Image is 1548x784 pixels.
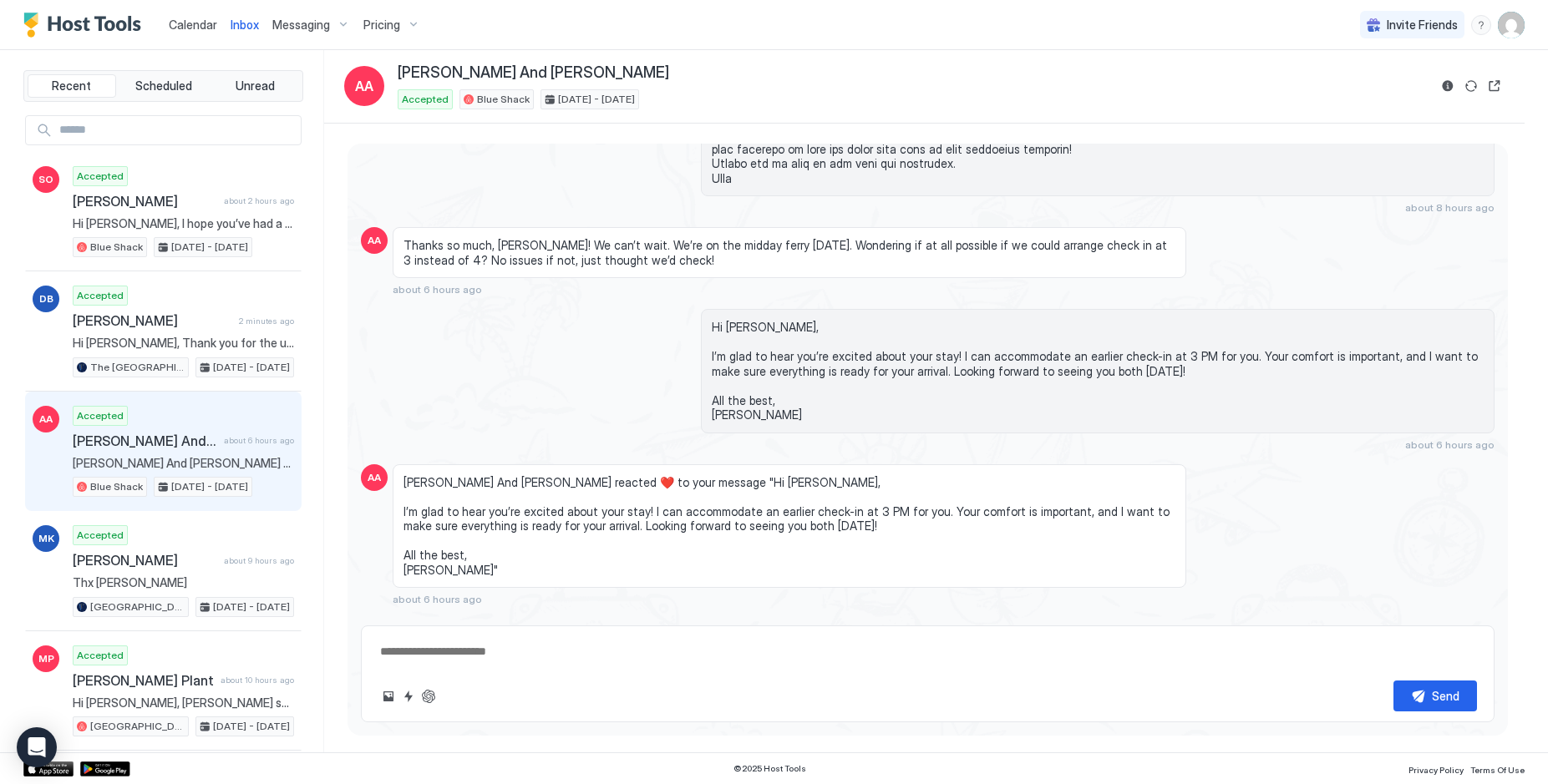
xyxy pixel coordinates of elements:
span: about 2 hours ago [224,195,294,206]
span: Accepted [77,169,124,184]
button: Upload image [378,686,398,706]
span: Accepted [77,528,124,543]
div: Open Intercom Messenger [17,727,57,767]
span: Invite Friends [1387,18,1458,33]
span: [PERSON_NAME] And [PERSON_NAME] reacted ❤️ to your message "Hi [PERSON_NAME], I’m glad to hear yo... [73,456,294,471]
span: about 6 hours ago [1405,438,1495,451]
span: about 9 hours ago [224,555,294,566]
span: Terms Of Use [1470,765,1525,775]
button: Recent [28,74,116,98]
span: [DATE] - [DATE] [213,360,290,375]
button: Quick reply [398,686,419,706]
span: [PERSON_NAME] And [PERSON_NAME] [73,432,217,449]
span: Hi [PERSON_NAME], Thank you for the update on your arrival time! I'm glad to hear you’ll be arriv... [73,336,294,351]
span: Blue Shack [90,479,143,494]
a: Privacy Policy [1408,760,1464,777]
button: Scheduled [119,74,208,98]
span: about 10 hours ago [221,675,294,685]
a: Terms Of Use [1470,760,1525,777]
span: SO [38,172,53,187]
span: DB [39,291,53,306]
span: AA [368,470,381,485]
span: Accepted [77,408,124,423]
span: [DATE] - [DATE] [558,92,635,107]
span: [DATE] - [DATE] [213,599,290,615]
span: [DATE] - [DATE] [213,719,290,734]
span: Scheduled [135,78,192,94]
span: about 6 hours ago [393,593,482,605]
button: ChatGPT Auto Reply [419,686,439,706]
span: Messaging [272,18,330,33]
span: Hi [PERSON_NAME], I’m glad to hear you’re excited about your stay! I can accommodate an earlier c... [712,320,1484,422]
span: Blue Shack [477,92,530,107]
span: [PERSON_NAME] And [PERSON_NAME] [398,63,669,83]
span: [PERSON_NAME] [73,312,232,329]
div: User profile [1498,12,1525,38]
span: about 6 hours ago [224,435,294,446]
span: AA [368,233,381,248]
span: Blue Shack [90,240,143,255]
button: Sync reservation [1461,76,1481,96]
span: AA [355,76,373,96]
div: tab-group [23,70,303,102]
span: AA [39,412,53,427]
span: Inbox [231,18,259,32]
span: Accepted [402,92,449,107]
span: Unread [236,78,275,94]
span: Pricing [363,18,400,33]
span: [GEOGRAPHIC_DATA] [90,599,185,615]
span: [GEOGRAPHIC_DATA] [90,719,185,734]
a: Host Tools Logo [23,13,149,38]
span: Accepted [77,288,124,303]
a: Google Play Store [80,761,130,776]
span: [PERSON_NAME] [73,552,217,569]
span: [PERSON_NAME] And [PERSON_NAME] reacted ❤️ to your message "Hi [PERSON_NAME], I’m glad to hear yo... [403,475,1175,578]
button: Open reservation [1485,76,1505,96]
a: Calendar [169,16,217,33]
span: [DATE] - [DATE] [171,479,248,494]
span: Thx [PERSON_NAME] [73,575,294,590]
span: © 2025 Host Tools [733,763,806,774]
span: The [GEOGRAPHIC_DATA] [90,360,185,375]
div: menu [1471,15,1491,35]
span: Hi [PERSON_NAME], I hope you’ve had a wonderful stay at [GEOGRAPHIC_DATA] on [GEOGRAPHIC_DATA]! I... [73,216,294,231]
button: Send [1393,680,1477,711]
div: Send [1432,687,1459,705]
input: Input Field [53,116,301,144]
span: [PERSON_NAME] Plant [73,672,214,689]
span: about 8 hours ago [1405,201,1495,214]
span: [DATE] - [DATE] [171,240,248,255]
span: 2 minutes ago [239,316,294,326]
button: Unread [211,74,299,98]
a: Inbox [231,16,259,33]
span: Privacy Policy [1408,765,1464,775]
span: [PERSON_NAME] [73,193,217,210]
span: MP [38,651,54,666]
span: Thanks so much, [PERSON_NAME]! We can’t wait. We’re on the midday ferry [DATE]. Wondering if at a... [403,238,1175,267]
span: MK [38,531,54,546]
button: Reservation information [1438,76,1458,96]
span: Calendar [169,18,217,32]
span: about 6 hours ago [393,283,482,296]
span: Hi [PERSON_NAME], [PERSON_NAME] said she would message you about booking and pricing at family an... [73,695,294,711]
a: App Store [23,761,74,776]
span: Accepted [77,648,124,663]
span: Recent [52,78,91,94]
